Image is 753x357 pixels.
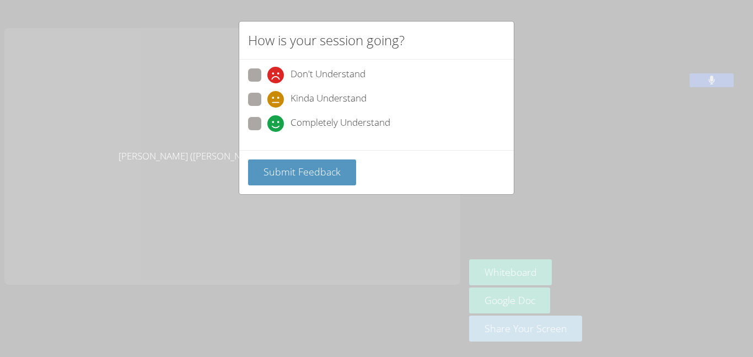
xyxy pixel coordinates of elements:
[291,67,365,83] span: Don't Understand
[263,165,341,178] span: Submit Feedback
[291,115,390,132] span: Completely Understand
[248,30,405,50] h2: How is your session going?
[291,91,367,108] span: Kinda Understand
[248,159,356,185] button: Submit Feedback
